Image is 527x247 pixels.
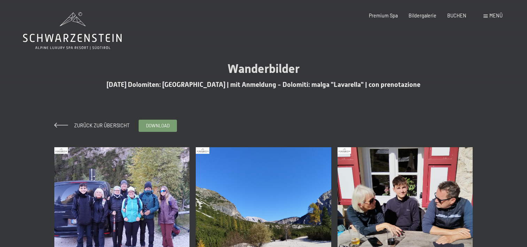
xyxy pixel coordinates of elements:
[54,122,130,128] a: Zurück zur Übersicht
[146,122,170,129] span: download
[489,13,503,18] span: Menü
[69,122,130,128] span: Zurück zur Übersicht
[139,120,177,132] a: download
[227,61,300,76] span: Wanderbilder
[447,13,466,18] a: BUCHEN
[369,13,398,18] a: Premium Spa
[107,81,420,89] span: [DATE] Dolomiten: [GEOGRAPHIC_DATA] | mit Anmeldung - Dolomiti: malga "Lavarella" | con prenotazione
[409,13,436,18] a: Bildergalerie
